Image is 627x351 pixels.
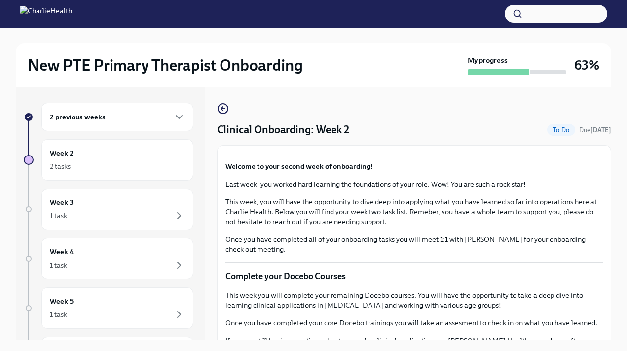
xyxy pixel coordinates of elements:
[225,162,373,171] strong: Welcome to your second week of onboarding!
[20,6,72,22] img: CharlieHealth
[579,125,611,135] span: September 20th, 2025 07:00
[590,126,611,134] strong: [DATE]
[225,179,603,189] p: Last week, you worked hard learning the foundations of your role. Wow! You are such a rock star!
[50,211,67,221] div: 1 task
[50,197,74,208] h6: Week 3
[50,296,74,307] h6: Week 5
[28,55,303,75] h2: New PTE Primary Therapist Onboarding
[579,126,611,134] span: Due
[468,55,508,65] strong: My progress
[574,56,599,74] h3: 63%
[24,287,193,329] a: Week 51 task
[24,139,193,181] a: Week 22 tasks
[50,310,67,319] div: 1 task
[50,112,106,122] h6: 2 previous weeks
[50,161,71,171] div: 2 tasks
[50,260,67,270] div: 1 task
[41,103,193,131] div: 2 previous weeks
[225,318,603,328] p: Once you have completed your core Docebo trainings you will take an assesment to check in on what...
[547,126,575,134] span: To Do
[225,234,603,254] p: Once you have completed all of your onboarding tasks you will meet 1:1 with [PERSON_NAME] for you...
[24,189,193,230] a: Week 31 task
[225,271,603,282] p: Complete your Docebo Courses
[50,148,74,158] h6: Week 2
[225,197,603,227] p: This week, you will have the opportunity to dive deep into applying what you have learned so far ...
[225,290,603,310] p: This week you will complete your remaining Docebo courses. You will have the opportunity to take ...
[24,238,193,279] a: Week 41 task
[50,246,74,257] h6: Week 4
[217,122,349,137] h4: Clinical Onboarding: Week 2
